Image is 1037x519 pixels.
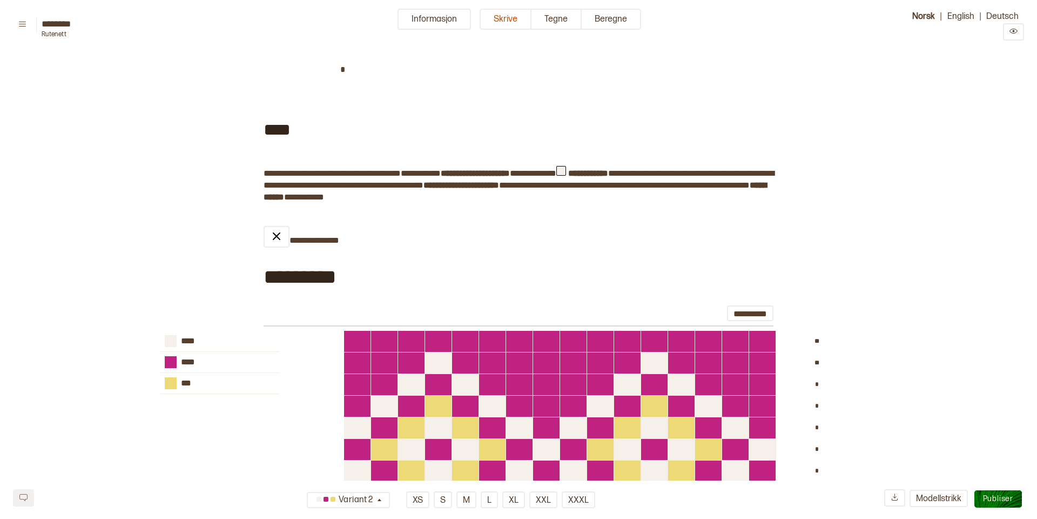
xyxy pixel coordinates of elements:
[529,491,557,508] button: XXL
[562,491,595,508] button: XXXL
[582,9,641,41] a: Beregne
[398,9,471,30] button: Informasjon
[1003,23,1024,41] button: Preview
[889,9,1024,41] div: | |
[480,9,531,30] button: Skrive
[1009,27,1018,35] svg: Preview
[502,491,525,508] button: XL
[582,9,641,30] button: Beregne
[531,9,582,41] a: Tegne
[942,9,980,23] button: English
[983,494,1013,503] span: Publiser
[981,9,1024,23] button: Deutsch
[434,491,452,508] button: S
[481,491,498,508] button: L
[531,9,582,30] button: Tegne
[974,490,1022,508] button: Publiser
[313,491,375,509] div: Variant 2
[406,491,429,508] button: XS
[1003,28,1024,38] a: Preview
[307,492,390,508] button: Variant 2
[480,9,531,41] a: Skrive
[907,9,940,23] button: Norsk
[456,491,476,508] button: M
[910,490,968,507] button: Modellstrikk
